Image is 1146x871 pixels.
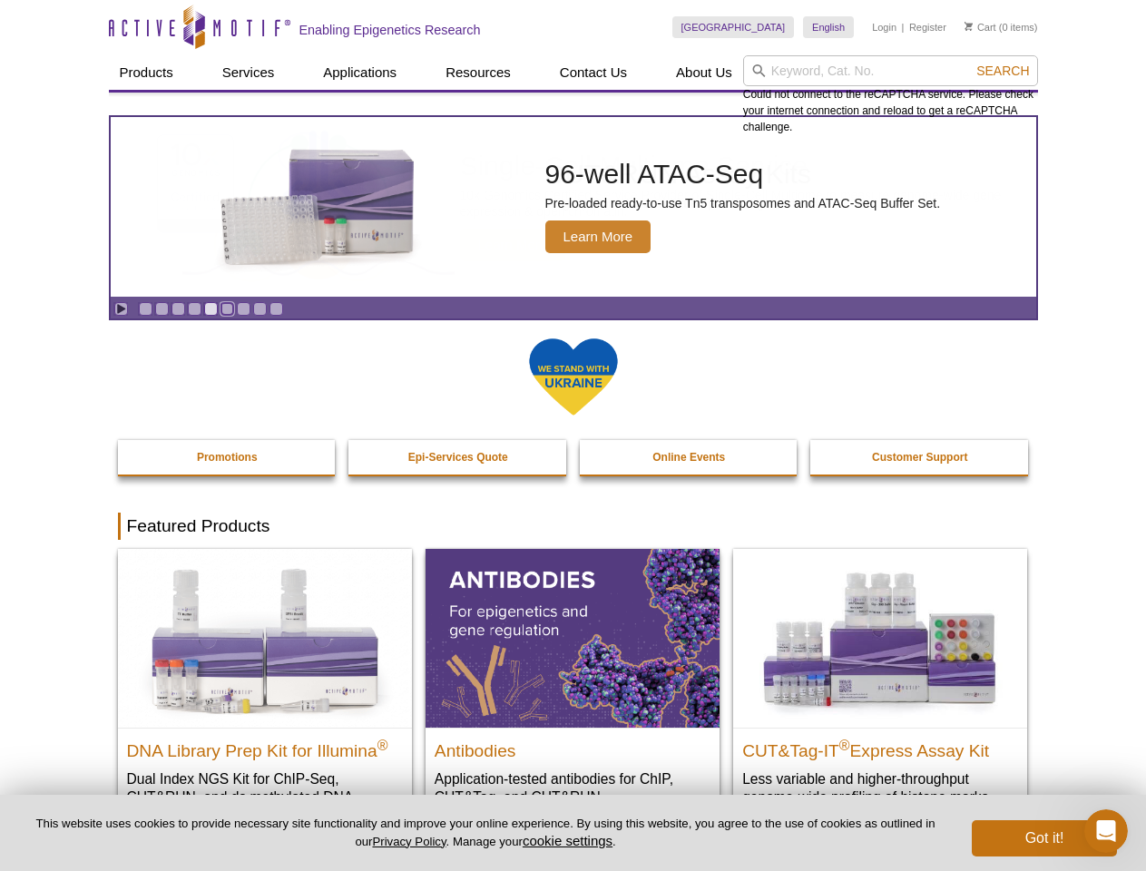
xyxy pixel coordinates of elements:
[528,337,619,417] img: We Stand With Ukraine
[652,451,725,464] strong: Online Events
[118,549,412,727] img: DNA Library Prep Kit for Illumina
[426,549,720,727] img: All Antibodies
[872,451,967,464] strong: Customer Support
[742,769,1018,807] p: Less variable and higher-throughput genome-wide profiling of histone marks​.
[665,55,743,90] a: About Us
[299,22,481,38] h2: Enabling Epigenetics Research
[545,161,941,188] h2: 96-well ATAC-Seq
[118,513,1029,540] h2: Featured Products
[29,816,942,850] p: This website uses cookies to provide necessary site functionality and improve your online experie...
[733,549,1027,727] img: CUT&Tag-IT® Express Assay Kit
[803,16,854,38] a: English
[312,55,407,90] a: Applications
[408,451,508,464] strong: Epi-Services Quote
[523,833,612,848] button: cookie settings
[435,769,710,807] p: Application-tested antibodies for ChIP, CUT&Tag, and CUT&RUN.
[810,440,1030,475] a: Customer Support
[742,733,1018,760] h2: CUT&Tag-IT Express Assay Kit
[965,21,996,34] a: Cart
[545,195,941,211] p: Pre-loaded ready-to-use Tn5 transposomes and ATAC-Seq Buffer Set.
[672,16,795,38] a: [GEOGRAPHIC_DATA]
[114,302,128,316] a: Toggle autoplay
[426,549,720,824] a: All Antibodies Antibodies Application-tested antibodies for ChIP, CUT&Tag, and CUT&RUN.
[976,64,1029,78] span: Search
[872,21,896,34] a: Login
[253,302,267,316] a: Go to slide 8
[909,21,946,34] a: Register
[377,737,388,752] sup: ®
[902,16,905,38] li: |
[839,737,850,752] sup: ®
[965,22,973,31] img: Your Cart
[743,55,1038,135] div: Could not connect to the reCAPTCHA service. Please check your internet connection and reload to g...
[127,733,403,760] h2: DNA Library Prep Kit for Illumina
[197,451,258,464] strong: Promotions
[971,63,1034,79] button: Search
[211,55,286,90] a: Services
[372,835,446,848] a: Privacy Policy
[127,769,403,825] p: Dual Index NGS Kit for ChIP-Seq, CUT&RUN, and ds methylated DNA assays.
[118,440,338,475] a: Promotions
[348,440,568,475] a: Epi-Services Quote
[435,55,522,90] a: Resources
[435,733,710,760] h2: Antibodies
[111,117,1036,297] article: 96-well ATAC-Seq
[580,440,799,475] a: Online Events
[204,302,218,316] a: Go to slide 5
[965,16,1038,38] li: (0 items)
[171,302,185,316] a: Go to slide 3
[109,55,184,90] a: Products
[545,220,651,253] span: Learn More
[118,549,412,842] a: DNA Library Prep Kit for Illumina DNA Library Prep Kit for Illumina® Dual Index NGS Kit for ChIP-...
[237,302,250,316] a: Go to slide 7
[549,55,638,90] a: Contact Us
[1084,809,1128,853] iframe: Intercom live chat
[743,55,1038,86] input: Keyword, Cat. No.
[111,117,1036,297] a: Active Motif Kit photo 96-well ATAC-Seq Pre-loaded ready-to-use Tn5 transposomes and ATAC-Seq Buf...
[139,302,152,316] a: Go to slide 1
[205,139,432,275] img: Active Motif Kit photo
[220,302,234,316] a: Go to slide 6
[269,302,283,316] a: Go to slide 9
[188,302,201,316] a: Go to slide 4
[972,820,1117,856] button: Got it!
[733,549,1027,824] a: CUT&Tag-IT® Express Assay Kit CUT&Tag-IT®Express Assay Kit Less variable and higher-throughput ge...
[155,302,169,316] a: Go to slide 2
